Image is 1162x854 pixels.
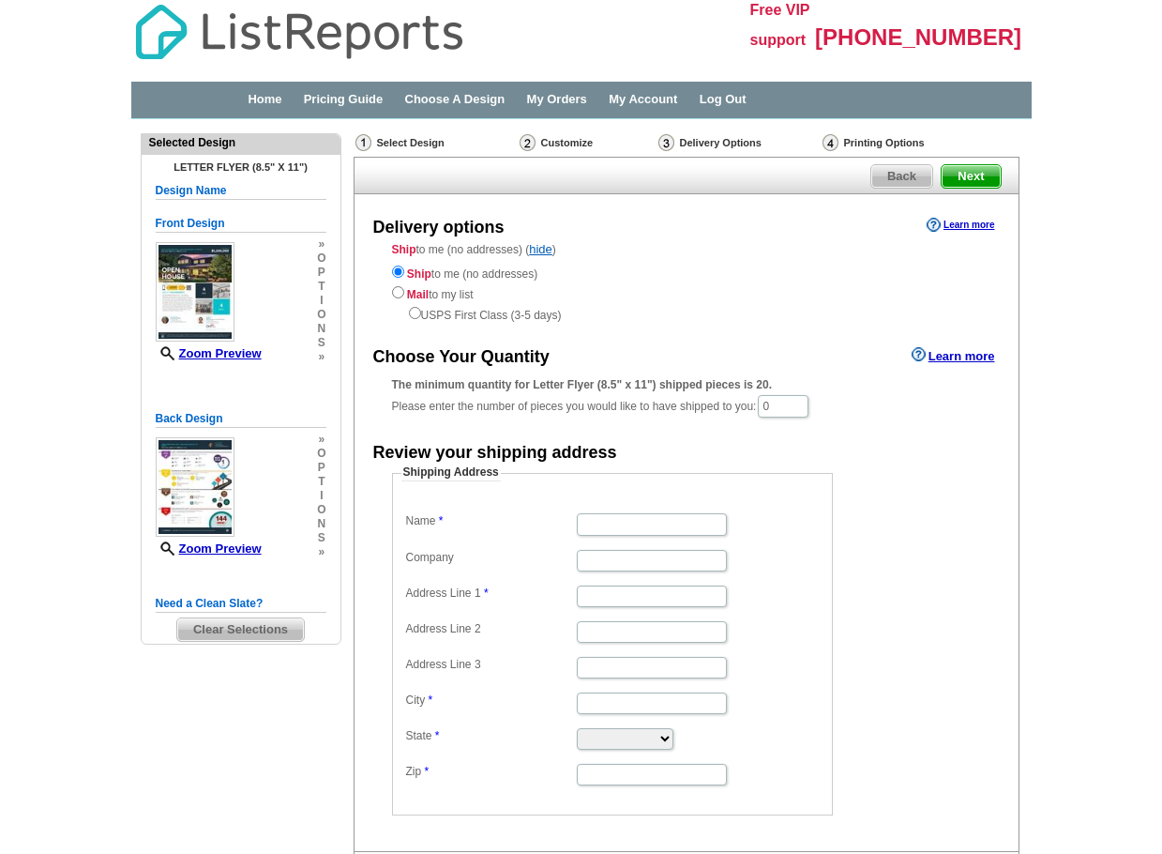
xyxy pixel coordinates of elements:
[520,134,536,151] img: Customize
[406,693,575,709] label: City
[407,288,429,301] strong: Mail
[317,280,325,294] span: t
[392,376,981,419] div: Please enter the number of pieces you would like to have shipped to you:
[317,545,325,559] span: »
[317,237,325,252] span: »
[927,218,994,233] a: Learn more
[156,161,326,173] h4: Letter Flyer (8.5" x 11")
[142,134,340,151] div: Selected Design
[821,133,988,152] div: Printing Options
[407,267,431,281] strong: Ship
[392,243,416,256] strong: Ship
[304,92,384,106] a: Pricing Guide
[317,266,325,280] span: p
[373,441,617,465] div: Review your shipping address
[527,92,587,106] a: My Orders
[912,347,995,362] a: Learn more
[355,241,1019,324] div: to me (no addresses) ( )
[156,182,326,200] h5: Design Name
[401,465,501,481] legend: Shipping Address
[317,433,325,447] span: »
[750,2,810,48] span: Free VIP support
[317,336,325,350] span: s
[373,345,550,370] div: Choose Your Quantity
[156,215,326,233] h5: Front Design
[156,410,326,428] h5: Back Design
[815,24,1021,50] span: [PHONE_NUMBER]
[406,728,575,744] label: State
[656,133,821,157] div: Delivery Options
[156,595,326,613] h5: Need a Clean Slate?
[317,447,325,461] span: o
[406,513,575,529] label: Name
[317,489,325,503] span: i
[406,586,575,602] label: Address Line 1
[156,242,234,342] img: small-thumb.jpg
[392,303,981,324] div: USPS First Class (3-5 days)
[406,621,575,637] label: Address Line 2
[405,92,506,106] a: Choose A Design
[177,618,304,641] span: Clear Selections
[942,165,1000,188] span: Next
[609,92,677,106] a: My Account
[317,252,325,266] span: o
[317,461,325,475] span: p
[529,242,552,256] a: hide
[406,657,575,673] label: Address Line 3
[658,134,674,151] img: Delivery Options
[317,322,325,336] span: n
[317,517,325,531] span: n
[317,475,325,489] span: t
[406,550,575,566] label: Company
[156,346,262,360] a: Zoom Preview
[317,531,325,545] span: s
[822,134,838,151] img: Printing Options & Summary
[870,164,933,189] a: Back
[518,133,656,152] div: Customize
[700,92,747,106] a: Log Out
[317,503,325,517] span: o
[317,350,325,364] span: »
[248,92,281,106] a: Home
[355,134,371,151] img: Select Design
[354,133,518,157] div: Select Design
[373,216,505,240] div: Delivery options
[392,262,981,324] div: to me (no addresses) to my list
[156,541,262,556] a: Zoom Preview
[156,437,234,537] img: small-thumb.jpg
[392,376,981,393] div: The minimum quantity for Letter Flyer (8.5" x 11") shipped pieces is 20.
[317,294,325,308] span: i
[406,764,575,780] label: Zip
[871,165,932,188] span: Back
[317,308,325,322] span: o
